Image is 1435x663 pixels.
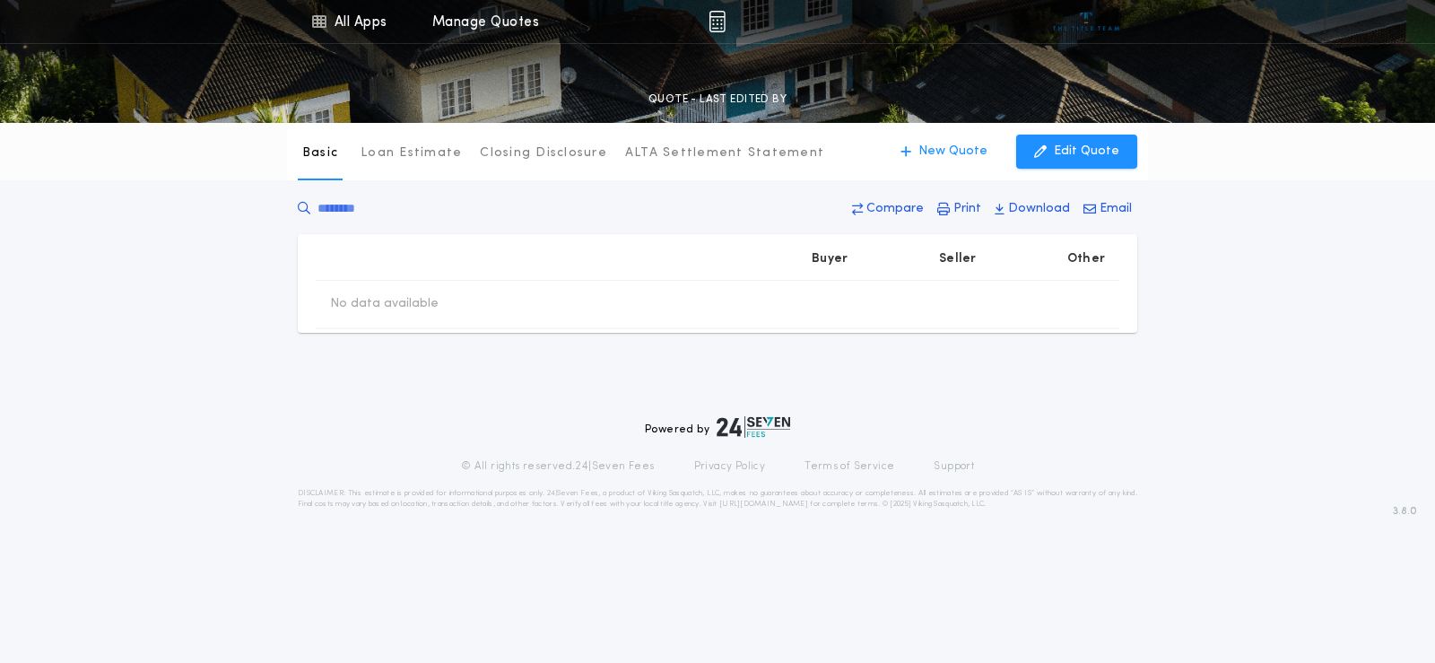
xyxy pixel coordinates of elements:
button: Download [989,193,1075,225]
div: Powered by [645,416,790,438]
p: QUOTE - LAST EDITED BY [648,91,787,109]
p: Download [1008,200,1070,218]
p: © All rights reserved. 24|Seven Fees [461,459,655,474]
button: Edit Quote [1016,135,1137,169]
a: Privacy Policy [694,459,766,474]
a: Terms of Service [804,459,894,474]
button: Compare [847,193,929,225]
p: Print [953,200,981,218]
a: [URL][DOMAIN_NAME] [719,501,808,508]
button: New Quote [883,135,1005,169]
p: Closing Disclosure [480,144,607,162]
td: No data available [316,281,453,327]
p: ALTA Settlement Statement [625,144,824,162]
p: New Quote [918,143,987,161]
p: Loan Estimate [361,144,462,162]
button: Email [1078,193,1137,225]
button: Print [932,193,987,225]
p: Edit Quote [1054,143,1119,161]
p: Basic [302,144,338,162]
p: Buyer [812,250,848,268]
span: 3.8.0 [1393,503,1417,519]
p: Seller [939,250,977,268]
a: Support [934,459,974,474]
p: Compare [866,200,924,218]
img: logo [717,416,790,438]
img: img [709,11,726,32]
p: Email [1100,200,1132,218]
p: Other [1067,250,1105,268]
p: DISCLAIMER: This estimate is provided for informational purposes only. 24|Seven Fees, a product o... [298,488,1137,510]
img: vs-icon [1053,13,1120,31]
